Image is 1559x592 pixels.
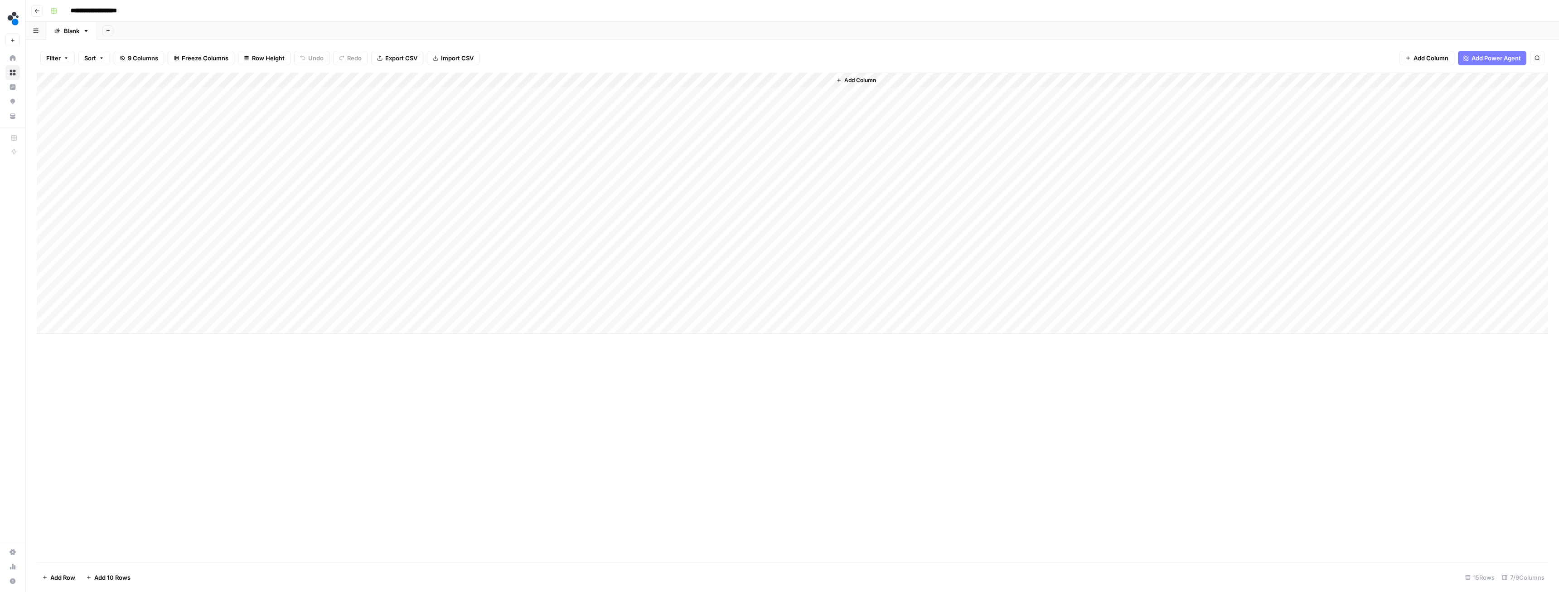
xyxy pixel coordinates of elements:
[5,65,20,80] a: Browse
[1458,51,1526,65] button: Add Power Agent
[333,51,368,65] button: Redo
[40,51,75,65] button: Filter
[1498,570,1548,585] div: 7/9 Columns
[84,54,96,63] span: Sort
[371,51,423,65] button: Export CSV
[64,26,79,35] div: Blank
[833,74,880,86] button: Add Column
[94,573,131,582] span: Add 10 Rows
[5,109,20,123] a: Your Data
[50,573,75,582] span: Add Row
[168,51,234,65] button: Freeze Columns
[308,54,324,63] span: Undo
[114,51,164,65] button: 9 Columns
[5,574,20,588] button: Help + Support
[844,76,876,84] span: Add Column
[385,54,417,63] span: Export CSV
[1399,51,1454,65] button: Add Column
[46,22,97,40] a: Blank
[1414,54,1448,63] span: Add Column
[5,559,20,574] a: Usage
[252,54,285,63] span: Row Height
[5,51,20,65] a: Home
[5,545,20,559] a: Settings
[182,54,228,63] span: Freeze Columns
[1472,54,1521,63] span: Add Power Agent
[347,54,362,63] span: Redo
[78,51,110,65] button: Sort
[37,570,81,585] button: Add Row
[81,570,136,585] button: Add 10 Rows
[5,80,20,94] a: Insights
[427,51,479,65] button: Import CSV
[441,54,474,63] span: Import CSV
[5,10,22,27] img: spot.ai Logo
[5,94,20,109] a: Opportunities
[1462,570,1498,585] div: 15 Rows
[128,54,158,63] span: 9 Columns
[238,51,290,65] button: Row Height
[294,51,329,65] button: Undo
[46,54,61,63] span: Filter
[5,7,20,30] button: Workspace: spot.ai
